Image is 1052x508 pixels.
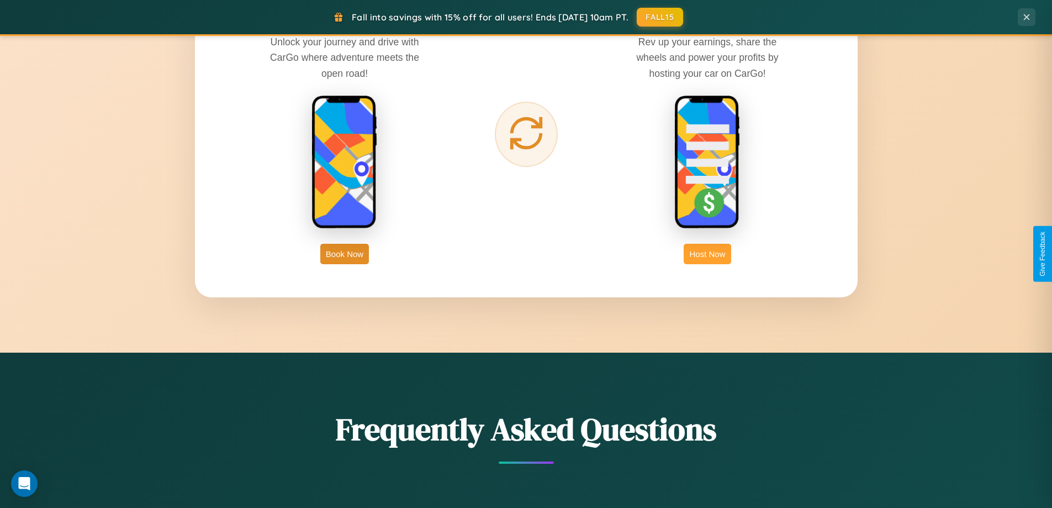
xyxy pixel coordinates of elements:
h2: Frequently Asked Questions [195,408,858,451]
button: Host Now [684,244,731,264]
div: Give Feedback [1039,232,1046,276]
button: FALL15 [637,8,683,27]
p: Unlock your journey and drive with CarGo where adventure meets the open road! [262,34,427,81]
div: Open Intercom Messenger [11,470,38,497]
img: rent phone [311,95,378,230]
img: host phone [674,95,741,230]
span: Fall into savings with 15% off for all users! Ends [DATE] 10am PT. [352,12,628,23]
button: Book Now [320,244,369,264]
p: Rev up your earnings, share the wheels and power your profits by hosting your car on CarGo! [625,34,790,81]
